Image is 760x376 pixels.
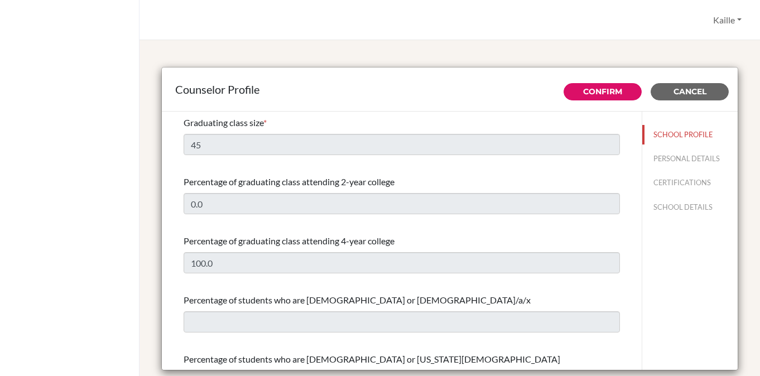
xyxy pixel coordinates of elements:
[184,354,560,364] span: Percentage of students who are [DEMOGRAPHIC_DATA] or [US_STATE][DEMOGRAPHIC_DATA]
[175,81,724,98] div: Counselor Profile
[642,197,738,217] button: SCHOOL DETAILS
[642,149,738,168] button: PERSONAL DETAILS
[642,173,738,192] button: CERTIFICATIONS
[708,9,747,31] button: Kaille
[642,125,738,144] button: SCHOOL PROFILE
[184,176,395,187] span: Percentage of graduating class attending 2-year college
[184,235,395,246] span: Percentage of graduating class attending 4-year college
[184,295,531,305] span: Percentage of students who are [DEMOGRAPHIC_DATA] or [DEMOGRAPHIC_DATA]/a/x
[184,117,263,128] span: Graduating class size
